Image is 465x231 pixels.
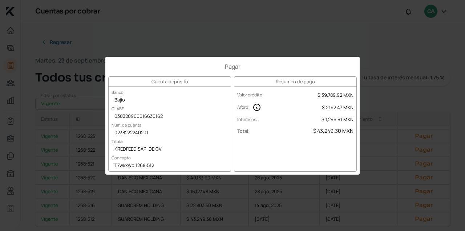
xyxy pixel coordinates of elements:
[234,77,356,87] h3: Resumen de pago
[237,116,258,123] label: Intereses :
[109,119,144,131] label: Núm. de cuenta
[109,95,231,106] div: Bajío
[237,128,250,134] label: Total :
[313,127,353,134] span: $ 43,249.30 MXN
[322,116,353,123] span: $ 1,296.91 MXN
[237,92,264,98] label: Valor crédito :
[109,111,231,122] div: 030320900016630162
[108,63,357,71] h1: Pagar
[109,144,231,155] div: KREDFEED SAPI DE CV
[109,128,231,139] div: 0238222240201
[109,103,127,114] label: CLABE
[237,104,250,110] label: Aforo :
[109,152,134,163] label: Concepto
[109,87,126,98] label: Banco
[109,136,127,147] label: Titular
[322,104,353,111] span: $ 2,162.47 MXN
[109,160,231,171] div: T7wkxwb 1268-512
[109,77,231,87] h3: Cuenta depósito
[318,92,353,98] span: $ 39,789.92 MXN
